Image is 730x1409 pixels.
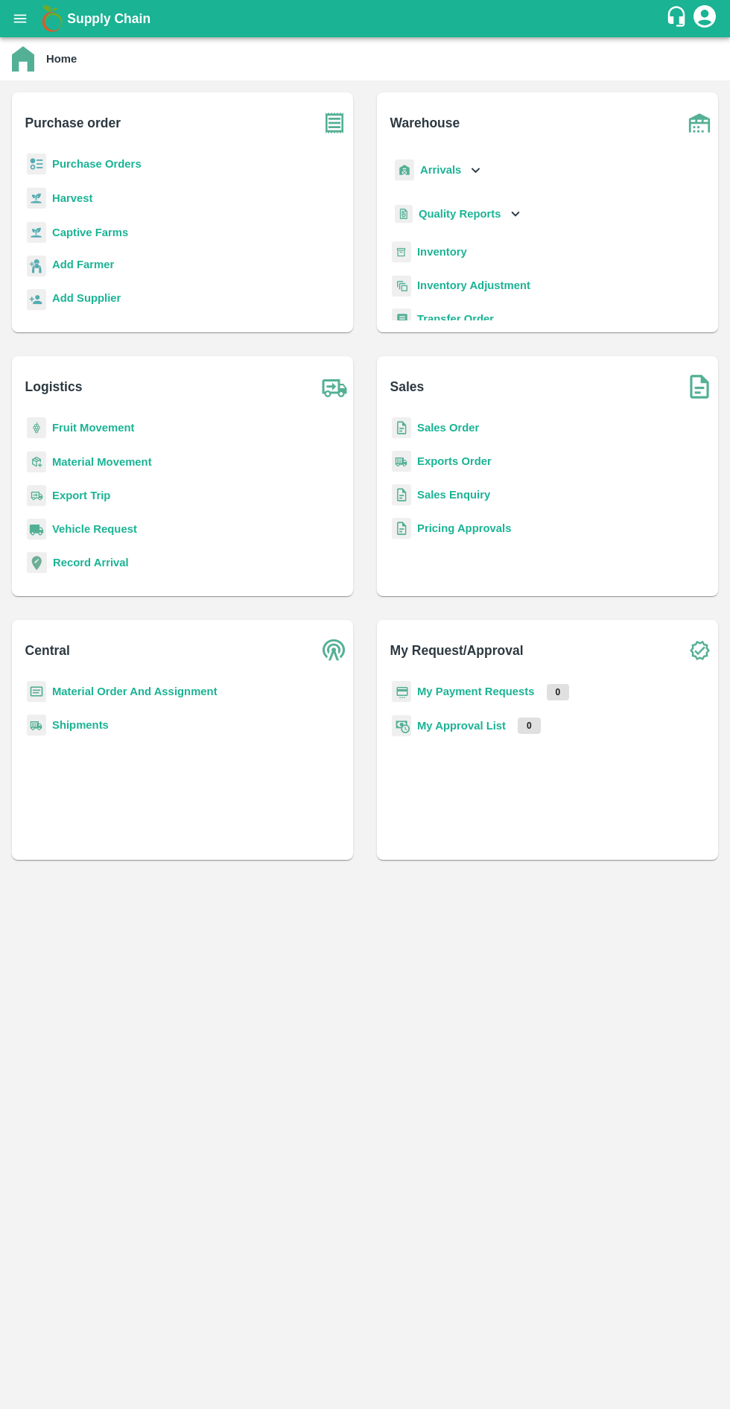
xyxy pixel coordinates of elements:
a: Exports Order [417,455,492,467]
a: Vehicle Request [52,523,137,535]
a: Sales Order [417,422,479,434]
a: Supply Chain [67,8,665,29]
img: sales [392,518,411,539]
a: Captive Farms [52,227,128,238]
a: Material Order And Assignment [52,685,218,697]
img: centralMaterial [27,681,46,703]
p: 0 [547,684,570,700]
a: Inventory Adjustment [417,279,530,291]
img: harvest [27,221,46,244]
a: My Approval List [417,720,506,732]
div: customer-support [665,5,691,32]
div: Arrivals [392,153,484,187]
img: purchase [316,104,353,142]
img: farmer [27,256,46,277]
b: Warehouse [390,113,460,133]
img: truck [316,368,353,405]
b: Quality Reports [419,208,501,220]
a: Harvest [52,192,92,204]
a: Purchase Orders [52,158,142,170]
b: Add Farmer [52,259,114,270]
b: Purchase order [25,113,121,133]
b: Supply Chain [67,11,150,26]
a: Transfer Order [417,313,494,325]
img: supplier [27,289,46,311]
img: sales [392,417,411,439]
b: Logistics [25,376,83,397]
b: Add Supplier [52,292,121,304]
a: Sales Enquiry [417,489,490,501]
img: harvest [27,187,46,209]
img: approval [392,715,411,737]
img: whArrival [395,159,414,181]
a: My Payment Requests [417,685,535,697]
img: check [681,632,718,669]
img: central [316,632,353,669]
img: material [27,451,46,473]
img: whInventory [392,241,411,263]
p: 0 [518,718,541,734]
a: Export Trip [52,490,110,501]
a: Material Movement [52,456,152,468]
a: Shipments [52,719,109,731]
img: qualityReport [395,205,413,224]
img: shipments [392,451,411,472]
b: Arrivals [420,164,461,176]
button: open drawer [3,1,37,36]
img: reciept [27,153,46,175]
img: fruit [27,417,46,439]
a: Pricing Approvals [417,522,511,534]
img: shipments [27,715,46,736]
div: Quality Reports [392,199,524,229]
img: logo [37,4,67,34]
img: whTransfer [392,308,411,330]
a: Fruit Movement [52,422,135,434]
img: payment [392,681,411,703]
img: delivery [27,485,46,507]
img: recordArrival [27,552,47,573]
a: Inventory [417,246,467,258]
a: Record Arrival [53,557,129,569]
img: warehouse [681,104,718,142]
b: My Request/Approval [390,640,524,661]
b: Sales [390,376,425,397]
img: home [12,46,34,72]
b: Central [25,640,70,661]
a: Add Farmer [52,256,114,276]
img: inventory [392,275,411,297]
img: soSales [681,368,718,405]
a: Add Supplier [52,290,121,310]
div: account of current user [691,3,718,34]
img: vehicle [27,519,46,540]
b: Home [46,53,77,65]
img: sales [392,484,411,506]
